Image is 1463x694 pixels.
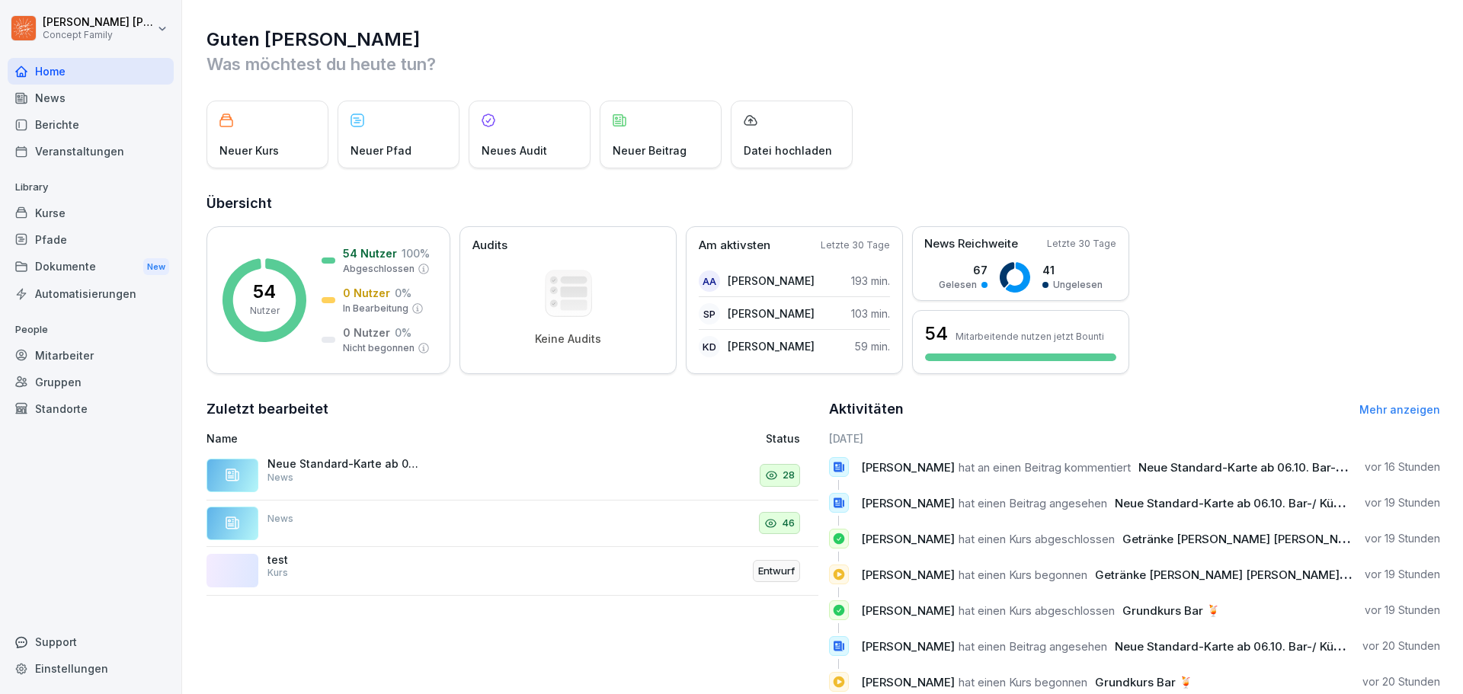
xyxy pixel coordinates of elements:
p: vor 19 Stunden [1365,603,1440,618]
p: 0 Nutzer [343,325,390,341]
span: hat einen Kurs begonnen [959,568,1087,582]
span: [PERSON_NAME] [861,603,955,618]
p: Nutzer [250,304,280,318]
span: [PERSON_NAME] [861,568,955,582]
span: hat an einen Beitrag kommentiert [959,460,1131,475]
p: 193 min. [851,273,890,289]
a: Berichte [8,111,174,138]
a: Einstellungen [8,655,174,682]
p: 54 [253,283,276,301]
a: testKursEntwurf [206,547,818,596]
a: Gruppen [8,369,174,395]
a: News46 [206,501,818,547]
a: Automatisierungen [8,280,174,307]
p: vor 19 Stunden [1365,531,1440,546]
span: [PERSON_NAME] [861,532,955,546]
p: [PERSON_NAME] [728,273,815,289]
p: People [8,318,174,342]
p: Was möchtest du heute tun? [206,52,1440,76]
a: Mitarbeiter [8,342,174,369]
a: Home [8,58,174,85]
h6: [DATE] [829,430,1441,446]
p: Gelesen [939,278,977,292]
p: 0 % [395,325,411,341]
p: [PERSON_NAME] [728,338,815,354]
span: [PERSON_NAME] [861,639,955,654]
p: News [267,512,293,526]
span: Grundkurs Bar 🍹 [1095,675,1193,689]
p: vor 19 Stunden [1365,495,1440,510]
p: vor 20 Stunden [1362,674,1440,689]
p: 67 [939,262,988,278]
div: Support [8,628,174,655]
p: 54 Nutzer [343,245,397,261]
span: Grundkurs Bar 🍹 [1122,603,1221,618]
span: hat einen Beitrag angesehen [959,496,1107,510]
p: In Bearbeitung [343,302,408,315]
h2: Aktivitäten [829,398,904,420]
p: vor 16 Stunden [1365,459,1440,475]
p: News Reichweite [924,235,1018,253]
p: Name [206,430,590,446]
p: Concept Family [43,30,154,40]
span: hat einen Kurs abgeschlossen [959,532,1115,546]
p: 59 min. [855,338,890,354]
p: Letzte 30 Tage [821,238,890,252]
p: Status [766,430,800,446]
p: vor 20 Stunden [1362,638,1440,654]
a: Neue Standard-Karte ab 06.10. Bar-/ Küchenbuch siehe DokumenteNews28 [206,451,818,501]
span: Getränke [PERSON_NAME] [PERSON_NAME] 🥤 [1095,568,1357,582]
a: Veranstaltungen [8,138,174,165]
p: [PERSON_NAME] [PERSON_NAME] [43,16,154,29]
p: 100 % [402,245,430,261]
p: Mitarbeitende nutzen jetzt Bounti [956,331,1104,342]
p: Neuer Pfad [351,142,411,158]
p: News [267,471,293,485]
p: Library [8,175,174,200]
p: 0 Nutzer [343,285,390,301]
span: [PERSON_NAME] [861,675,955,689]
h2: Zuletzt bearbeitet [206,398,818,420]
p: 28 [783,468,795,483]
h3: 54 [925,321,948,347]
p: Neue Standard-Karte ab 06.10. Bar-/ Küchenbuch siehe Dokumente [267,457,420,471]
a: News [8,85,174,111]
a: Standorte [8,395,174,422]
p: [PERSON_NAME] [728,305,815,321]
p: Neues Audit [482,142,547,158]
p: 103 min. [851,305,890,321]
p: Kurs [267,566,288,580]
a: DokumenteNew [8,253,174,281]
p: Ungelesen [1053,278,1103,292]
p: Am aktivsten [699,237,770,254]
p: vor 19 Stunden [1365,567,1440,582]
a: Kurse [8,200,174,226]
a: Pfade [8,226,174,253]
p: Letzte 30 Tage [1047,237,1116,251]
span: hat einen Kurs begonnen [959,675,1087,689]
div: Dokumente [8,253,174,281]
span: [PERSON_NAME] [861,460,955,475]
p: 41 [1042,262,1103,278]
p: Keine Audits [535,332,601,346]
p: Audits [472,237,507,254]
div: SP [699,303,720,325]
span: hat einen Kurs abgeschlossen [959,603,1115,618]
span: Getränke [PERSON_NAME] [PERSON_NAME] 🥤 [1122,532,1385,546]
span: hat einen Beitrag angesehen [959,639,1107,654]
div: New [143,258,169,276]
h1: Guten [PERSON_NAME] [206,27,1440,52]
a: Mehr anzeigen [1359,403,1440,416]
p: Neuer Kurs [219,142,279,158]
p: 0 % [395,285,411,301]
